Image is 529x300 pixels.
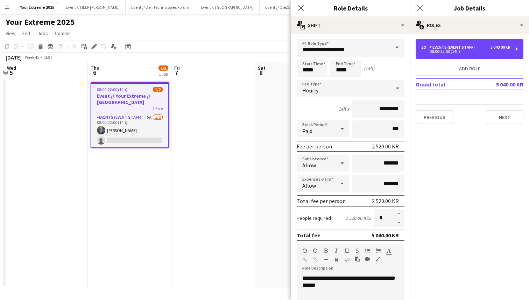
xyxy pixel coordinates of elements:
[372,197,399,204] div: 2 520.00 KR
[421,45,430,50] div: 2 x
[313,248,318,253] button: Redo
[491,45,510,50] div: 5 040.00 KR
[195,0,260,14] button: Event // [GEOGRAPHIC_DATA]
[479,79,523,90] td: 5 040.00 KR
[372,232,399,239] div: 5 040.00 KR
[91,113,168,147] app-card-role: Events (Event Staff)5A1/208:00-22:00 (14h)[PERSON_NAME]
[393,209,404,218] button: Increase
[416,62,523,76] button: Add role
[355,248,360,253] button: Strikethrough
[393,218,404,227] button: Decrease
[14,0,60,14] button: Your Extreme 2025
[91,65,99,71] span: Thu
[22,30,30,36] span: Edit
[416,110,453,124] button: Previous
[416,79,479,90] td: Grand total
[6,54,22,61] div: [DATE]
[334,257,339,263] button: Clear Formatting
[7,65,16,71] span: Wed
[91,93,168,105] h3: Event // Your Extreme // [GEOGRAPHIC_DATA]
[153,87,163,92] span: 1/2
[174,65,180,71] span: Fri
[126,0,195,14] button: Event // Dell Technologies Forum
[430,45,478,50] div: Events (Event Staff)
[23,55,41,60] span: Week 45
[297,197,346,204] div: Total fee per person
[20,29,33,38] a: Edit
[338,106,349,112] div: 14h x
[90,69,99,77] span: 6
[302,162,316,169] span: Allow
[410,17,529,34] div: Roles
[43,55,52,60] div: CEST
[153,106,163,111] span: 1 Role
[376,256,381,262] button: Fullscreen
[421,50,510,53] div: 08:00-22:00 (14h)
[258,65,266,71] span: Sat
[291,4,410,13] h3: Role Details
[297,232,320,239] div: Total fee
[323,257,328,263] button: Horizontal Line
[257,69,266,77] span: 8
[297,215,333,221] label: People required
[345,215,371,221] div: 2 520.00 KR x
[365,248,370,253] button: Unordered List
[302,182,316,189] span: Allow
[365,256,370,262] button: Insert video
[37,30,48,36] span: Jobs
[291,17,410,34] div: Shift
[6,69,16,77] span: 5
[97,87,127,92] span: 08:00-22:00 (14h)
[60,0,126,14] button: Event // HELP [PERSON_NAME]
[372,143,399,150] div: 2 520.00 KR
[344,248,349,253] button: Underline
[486,110,523,124] button: Next
[173,69,180,77] span: 7
[302,87,318,94] span: Hourly
[3,29,18,38] a: View
[410,4,529,13] h3: Job Details
[376,248,381,253] button: Ordered List
[323,248,328,253] button: Bold
[159,71,168,77] div: 1 Job
[302,248,307,253] button: Undo
[297,143,332,150] div: Fee per person
[334,248,339,253] button: Italic
[6,30,15,36] span: View
[355,256,360,262] button: Paste as plain text
[91,82,169,148] app-job-card: 08:00-22:00 (14h)1/2Event // Your Extreme // [GEOGRAPHIC_DATA]1 RoleEvents (Event Staff)5A1/208:0...
[158,65,168,71] span: 1/2
[52,29,73,38] a: Comms
[302,127,312,134] span: Paid
[55,30,71,36] span: Comms
[364,65,374,71] div: (14h)
[6,17,75,27] h1: Your Extreme 2025
[260,0,306,14] button: Event // Ole25 (JCP)
[386,248,391,253] button: Text Color
[35,29,51,38] a: Jobs
[344,257,349,263] button: HTML Code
